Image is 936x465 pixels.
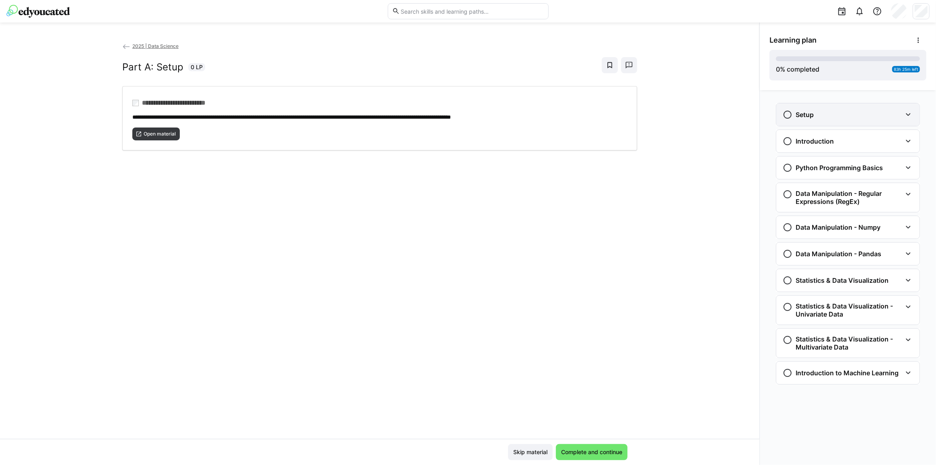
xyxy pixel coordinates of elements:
[122,43,179,49] a: 2025 | Data Science
[556,444,627,460] button: Complete and continue
[191,63,203,71] span: 0 LP
[769,36,817,45] span: Learning plan
[796,302,902,318] h3: Statistics & Data Visualization - Univariate Data
[796,164,883,172] h3: Python Programming Basics
[796,223,880,231] h3: Data Manipulation - Numpy
[894,67,918,72] span: 83h 25m left
[508,444,553,460] button: Skip material
[132,128,180,140] button: Open material
[512,448,549,456] span: Skip material
[796,137,834,145] h3: Introduction
[796,189,902,206] h3: Data Manipulation - Regular Expressions (RegEx)
[122,61,183,73] h2: Part A: Setup
[776,64,819,74] div: % completed
[796,369,899,377] h3: Introduction to Machine Learning
[400,8,544,15] input: Search skills and learning paths…
[560,448,623,456] span: Complete and continue
[132,43,179,49] span: 2025 | Data Science
[776,65,780,73] span: 0
[796,250,881,258] h3: Data Manipulation - Pandas
[796,111,814,119] h3: Setup
[143,131,177,137] span: Open material
[796,276,889,284] h3: Statistics & Data Visualization
[796,335,902,351] h3: Statistics & Data Visualization - Multivariate Data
